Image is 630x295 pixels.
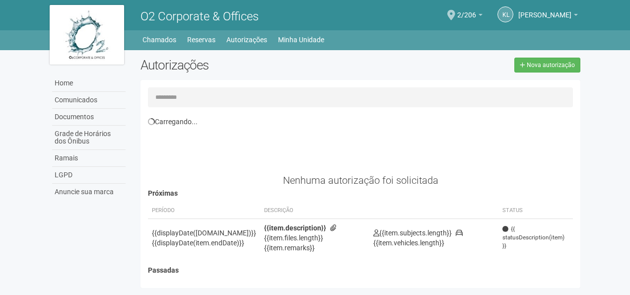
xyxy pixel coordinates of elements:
[152,228,256,238] div: {{displayDate([DOMAIN_NAME])}}
[52,184,126,200] a: Anuncie sua marca
[142,33,176,47] a: Chamados
[278,33,324,47] a: Minha Unidade
[518,12,578,20] a: [PERSON_NAME]
[373,229,452,237] span: {{item.subjects.length}}
[264,224,326,232] strong: {{item.description}}
[497,6,513,22] a: KL
[373,229,463,247] span: {{item.vehicles.length}}
[52,126,126,150] a: Grade de Horários dos Ônibus
[226,33,267,47] a: Autorizações
[457,1,476,19] span: 2/206
[52,92,126,109] a: Comunicados
[152,238,256,248] div: {{displayDate(item.endDate)}}
[148,203,260,219] th: Período
[148,190,573,197] h4: Próximas
[527,62,575,69] span: Nova autorização
[50,5,124,65] img: logo.jpg
[518,1,571,19] span: Kauany Lopes
[52,109,126,126] a: Documentos
[52,167,126,184] a: LGPD
[148,176,573,185] div: Nenhuma autorização foi solicitada
[264,243,365,253] div: {{item.remarks}}
[52,150,126,167] a: Ramais
[187,33,215,47] a: Reservas
[264,224,339,242] span: {{item.files.length}}
[498,203,573,219] th: Status
[514,58,580,73] a: Nova autorização
[502,225,569,250] span: {{ statusDescription(item) }}
[148,117,573,126] div: Carregando...
[148,267,573,274] h4: Passadas
[140,58,353,73] h2: Autorizações
[260,203,369,219] th: Descrição
[140,9,259,23] span: O2 Corporate & Offices
[457,12,483,20] a: 2/206
[52,75,126,92] a: Home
